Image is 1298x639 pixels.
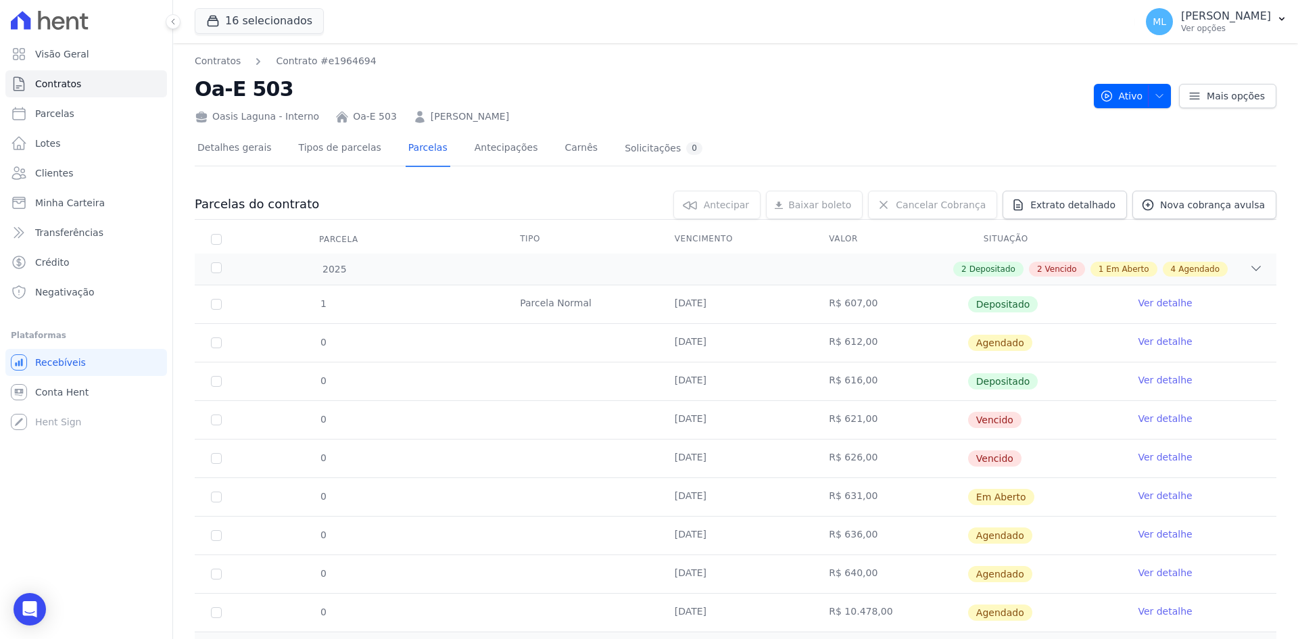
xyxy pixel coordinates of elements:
a: Carnês [562,131,600,167]
a: Contrato #e1964694 [276,54,376,68]
td: [DATE] [658,594,813,632]
span: Agendado [968,605,1032,621]
a: Ver detalhe [1138,489,1192,502]
button: 16 selecionados [195,8,324,34]
a: Crédito [5,249,167,276]
td: R$ 631,00 [813,478,967,516]
a: Ver detalhe [1138,527,1192,541]
td: [DATE] [658,324,813,362]
span: Agendado [968,527,1032,544]
a: Ver detalhe [1138,450,1192,464]
span: 2 [1037,263,1042,275]
a: Solicitações0 [622,131,705,167]
a: Nova cobrança avulsa [1132,191,1276,219]
a: Mais opções [1179,84,1276,108]
a: Lotes [5,130,167,157]
span: Transferências [35,226,103,239]
span: Vencido [968,450,1021,467]
span: Agendado [968,566,1032,582]
div: Open Intercom Messenger [14,593,46,625]
a: Contratos [195,54,241,68]
input: default [211,453,222,464]
span: 0 [319,375,327,386]
td: R$ 636,00 [813,517,967,554]
span: Agendado [1178,263,1220,275]
span: 0 [319,568,327,579]
input: default [211,337,222,348]
span: Nova cobrança avulsa [1160,198,1265,212]
a: Detalhes gerais [195,131,274,167]
span: 0 [319,491,327,502]
th: Situação [967,225,1122,254]
a: Contratos [5,70,167,97]
td: R$ 621,00 [813,401,967,439]
a: [PERSON_NAME] [431,110,509,124]
span: ML [1153,17,1166,26]
td: R$ 612,00 [813,324,967,362]
button: ML [PERSON_NAME] Ver opções [1135,3,1298,41]
a: Ver detalhe [1138,296,1192,310]
input: Só é possível selecionar pagamentos em aberto [211,299,222,310]
nav: Breadcrumb [195,54,1083,68]
td: [DATE] [658,401,813,439]
div: Solicitações [625,142,702,155]
p: Ver opções [1181,23,1271,34]
span: 4 [1171,263,1176,275]
td: [DATE] [658,517,813,554]
a: Ver detalhe [1138,373,1192,387]
button: Ativo [1094,84,1172,108]
span: Clientes [35,166,73,180]
a: Ver detalhe [1138,335,1192,348]
span: 0 [319,607,327,617]
span: Depositado [968,296,1038,312]
td: Parcela Normal [504,285,658,323]
a: Conta Hent [5,379,167,406]
td: R$ 607,00 [813,285,967,323]
span: Recebíveis [35,356,86,369]
span: Visão Geral [35,47,89,61]
span: Contratos [35,77,81,91]
th: Valor [813,225,967,254]
h2: Oa-E 503 [195,74,1083,104]
p: [PERSON_NAME] [1181,9,1271,23]
a: Visão Geral [5,41,167,68]
span: Ativo [1100,84,1143,108]
input: default [211,415,222,425]
a: Ver detalhe [1138,412,1192,425]
a: Antecipações [472,131,541,167]
a: Clientes [5,160,167,187]
span: Crédito [35,256,70,269]
span: Minha Carteira [35,196,105,210]
div: 0 [686,142,702,155]
input: default [211,492,222,502]
a: Oa-E 503 [353,110,397,124]
a: Parcelas [5,100,167,127]
th: Vencimento [658,225,813,254]
td: [DATE] [658,362,813,400]
td: [DATE] [658,285,813,323]
nav: Breadcrumb [195,54,377,68]
div: Parcela [303,226,375,253]
span: 0 [319,452,327,463]
span: Agendado [968,335,1032,351]
span: 1 [319,298,327,309]
td: [DATE] [658,478,813,516]
a: Ver detalhe [1138,605,1192,618]
span: Em Aberto [968,489,1034,505]
div: Oasis Laguna - Interno [195,110,319,124]
span: Em Aberto [1106,263,1149,275]
span: Negativação [35,285,95,299]
a: Ver detalhe [1138,566,1192,579]
span: Parcelas [35,107,74,120]
td: [DATE] [658,440,813,477]
th: Tipo [504,225,658,254]
span: Vencido [1045,263,1077,275]
a: Tipos de parcelas [296,131,384,167]
span: Extrato detalhado [1030,198,1115,212]
span: Depositado [968,373,1038,389]
td: R$ 626,00 [813,440,967,477]
td: R$ 10.478,00 [813,594,967,632]
td: [DATE] [658,555,813,593]
a: Transferências [5,219,167,246]
span: 0 [319,337,327,348]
